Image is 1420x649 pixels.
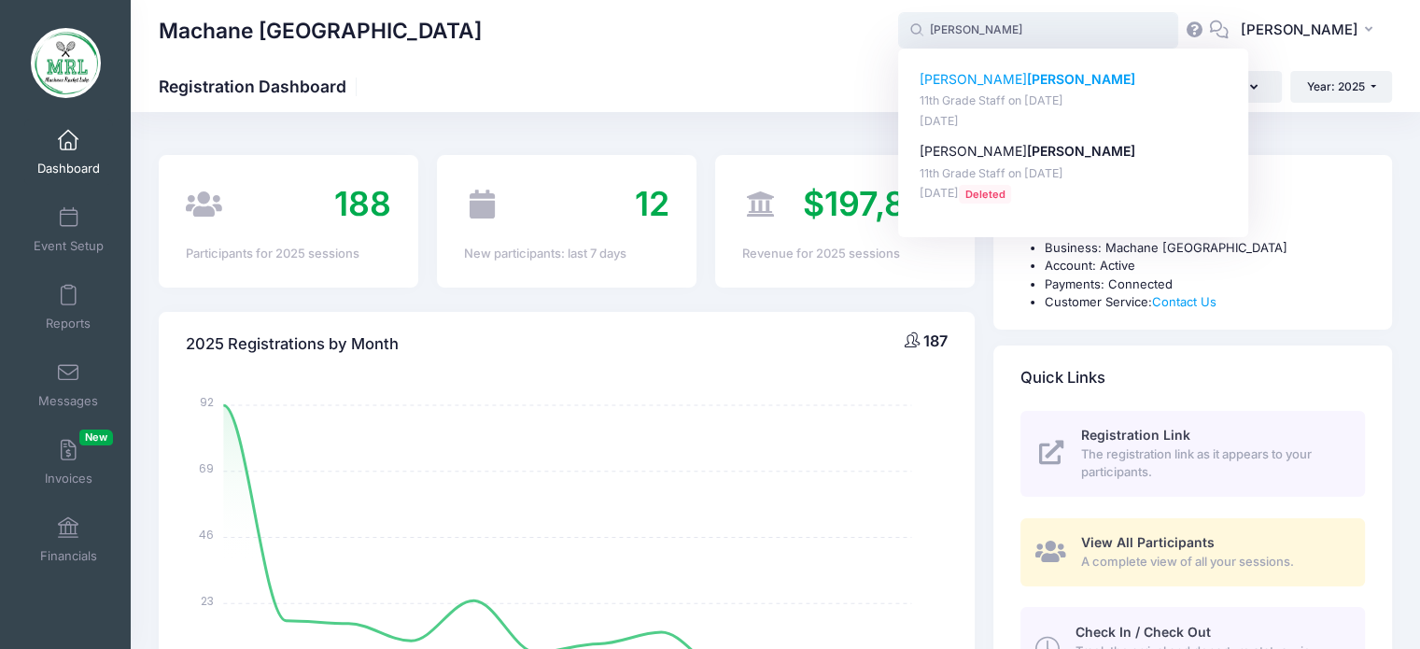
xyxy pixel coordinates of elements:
[40,548,97,564] span: Financials
[923,332,948,350] span: 187
[37,161,100,176] span: Dashboard
[1020,351,1105,404] h4: Quick Links
[24,275,113,340] a: Reports
[46,316,91,332] span: Reports
[1045,293,1365,312] li: Customer Service:
[1290,71,1392,103] button: Year: 2025
[1020,518,1365,586] a: View All Participants A complete view of all your sessions.
[24,430,113,495] a: InvoicesNew
[635,183,669,224] span: 12
[959,185,1011,203] span: Deleted
[45,471,92,487] span: Invoices
[1020,411,1365,497] a: Registration Link The registration link as it appears to your participants.
[464,245,669,263] div: New participants: last 7 days
[920,92,1228,110] p: 11th Grade Staff on [DATE]
[1075,624,1210,640] span: Check In / Check Out
[1152,294,1216,309] a: Contact Us
[24,352,113,417] a: Messages
[24,507,113,572] a: Financials
[742,245,948,263] div: Revenue for 2025 sessions
[920,142,1228,162] p: [PERSON_NAME]
[803,183,948,224] span: $197,835
[1045,275,1365,294] li: Payments: Connected
[920,185,1228,203] p: [DATE]
[202,592,215,608] tspan: 23
[334,183,391,224] span: 188
[200,460,215,476] tspan: 69
[159,77,362,96] h1: Registration Dashboard
[1241,20,1358,40] span: [PERSON_NAME]
[1081,445,1343,482] span: The registration link as it appears to your participants.
[1045,257,1365,275] li: Account: Active
[1081,427,1190,443] span: Registration Link
[1027,143,1135,159] strong: [PERSON_NAME]
[1081,553,1343,571] span: A complete view of all your sessions.
[186,317,399,371] h4: 2025 Registrations by Month
[1027,71,1135,87] strong: [PERSON_NAME]
[79,430,113,445] span: New
[1045,239,1365,258] li: Business: Machane [GEOGRAPHIC_DATA]
[920,70,1228,90] p: [PERSON_NAME]
[38,393,98,409] span: Messages
[898,12,1178,49] input: Search by First Name, Last Name, or Email...
[24,120,113,185] a: Dashboard
[31,28,101,98] img: Machane Racket Lake
[1229,9,1392,52] button: [PERSON_NAME]
[201,394,215,410] tspan: 92
[200,527,215,543] tspan: 46
[1307,79,1365,93] span: Year: 2025
[920,113,1228,131] p: [DATE]
[34,238,104,254] span: Event Setup
[920,165,1228,183] p: 11th Grade Staff on [DATE]
[24,197,113,262] a: Event Setup
[186,245,391,263] div: Participants for 2025 sessions
[159,9,482,52] h1: Machane [GEOGRAPHIC_DATA]
[1081,534,1215,550] span: View All Participants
